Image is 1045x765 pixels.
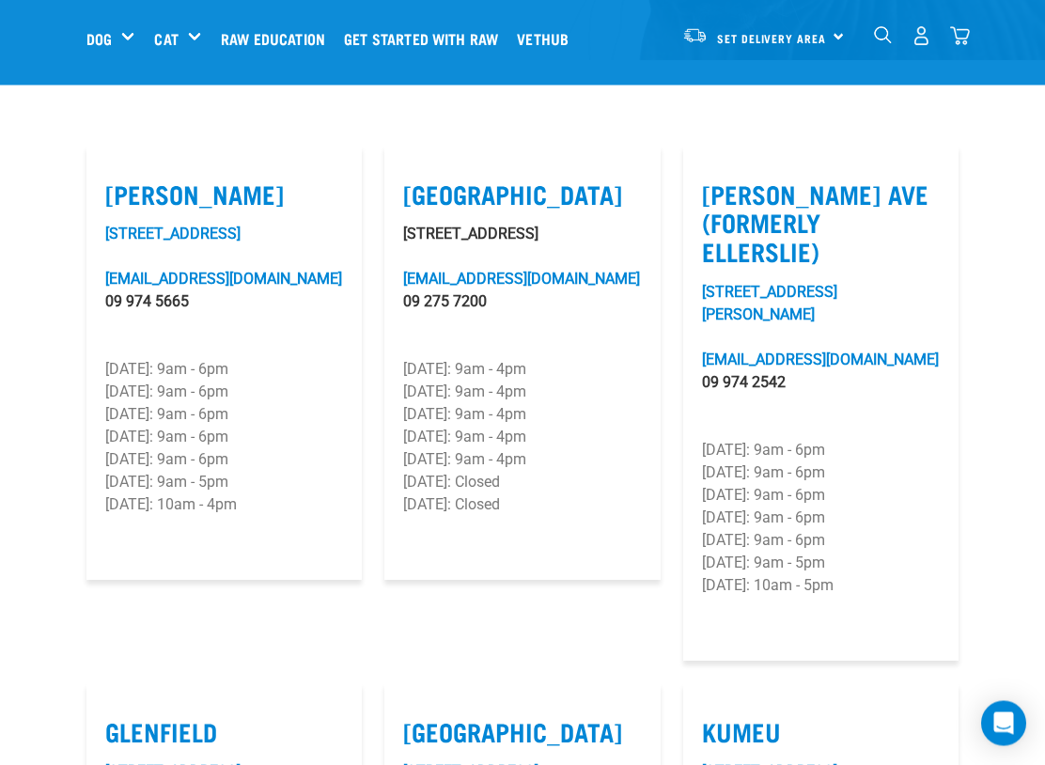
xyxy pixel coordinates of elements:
[105,427,343,449] p: [DATE]: 9am - 6pm
[105,404,343,427] p: [DATE]: 9am - 6pm
[702,180,940,267] label: [PERSON_NAME] Ave (Formerly Ellerslie)
[105,180,343,210] label: [PERSON_NAME]
[950,26,970,46] img: home-icon@2x.png
[216,1,339,76] a: Raw Education
[403,449,641,472] p: [DATE]: 9am - 4pm
[403,180,641,210] label: [GEOGRAPHIC_DATA]
[403,472,641,494] p: [DATE]: Closed
[702,530,940,553] p: [DATE]: 9am - 6pm
[717,35,826,41] span: Set Delivery Area
[339,1,512,76] a: Get started with Raw
[105,382,343,404] p: [DATE]: 9am - 6pm
[702,440,940,462] p: [DATE]: 9am - 6pm
[874,26,892,44] img: home-icon-1@2x.png
[105,226,241,243] a: [STREET_ADDRESS]
[105,718,343,747] label: Glenfield
[981,701,1026,746] div: Open Intercom Messenger
[702,718,940,747] label: Kumeu
[702,374,786,392] a: 09 974 2542
[682,27,708,44] img: van-moving.png
[702,575,940,598] p: [DATE]: 10am - 5pm
[702,462,940,485] p: [DATE]: 9am - 6pm
[105,449,343,472] p: [DATE]: 9am - 6pm
[702,507,940,530] p: [DATE]: 9am - 6pm
[105,271,342,289] a: [EMAIL_ADDRESS][DOMAIN_NAME]
[105,359,343,382] p: [DATE]: 9am - 6pm
[86,27,112,50] a: Dog
[403,359,641,382] p: [DATE]: 9am - 4pm
[403,271,640,289] a: [EMAIL_ADDRESS][DOMAIN_NAME]
[403,718,641,747] label: [GEOGRAPHIC_DATA]
[403,382,641,404] p: [DATE]: 9am - 4pm
[702,553,940,575] p: [DATE]: 9am - 5pm
[702,485,940,507] p: [DATE]: 9am - 6pm
[912,26,931,46] img: user.png
[702,284,837,324] a: [STREET_ADDRESS][PERSON_NAME]
[702,351,939,369] a: [EMAIL_ADDRESS][DOMAIN_NAME]
[403,494,641,517] p: [DATE]: Closed
[403,293,487,311] a: 09 275 7200
[105,494,343,517] p: [DATE]: 10am - 4pm
[154,27,178,50] a: Cat
[403,224,641,246] p: [STREET_ADDRESS]
[512,1,583,76] a: Vethub
[105,293,189,311] a: 09 974 5665
[403,404,641,427] p: [DATE]: 9am - 4pm
[105,472,343,494] p: [DATE]: 9am - 5pm
[403,427,641,449] p: [DATE]: 9am - 4pm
